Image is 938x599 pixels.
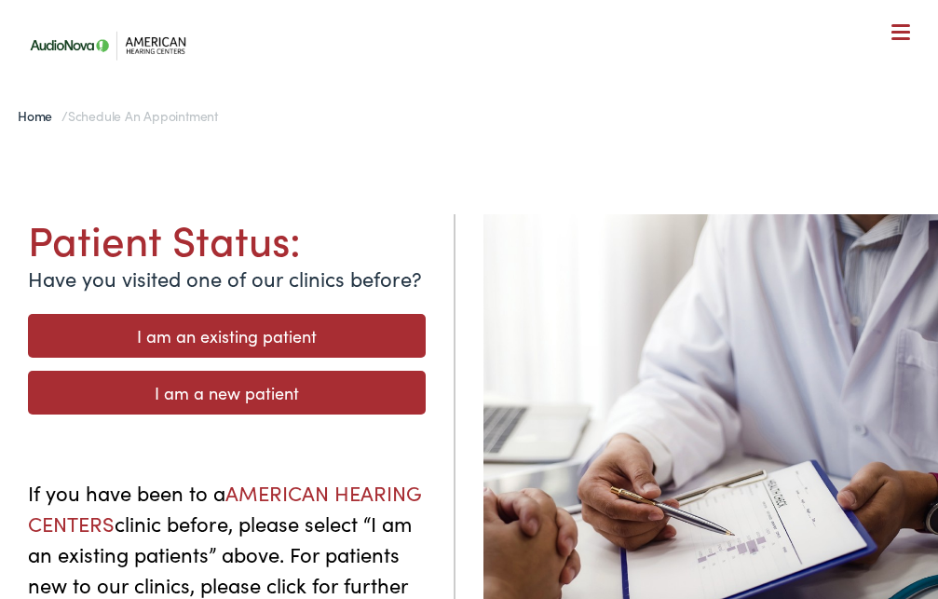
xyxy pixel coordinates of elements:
a: I am a new patient [28,371,426,415]
a: I am an existing patient [28,314,426,358]
h1: Patient Status: [28,214,426,264]
p: Have you visited one of our clinics before? [28,263,426,293]
span: AMERICAN HEARING CENTERS [28,478,422,538]
span: / [18,106,218,125]
a: What We Offer [33,75,919,132]
span: Schedule an Appointment [68,106,218,125]
a: Home [18,106,61,125]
